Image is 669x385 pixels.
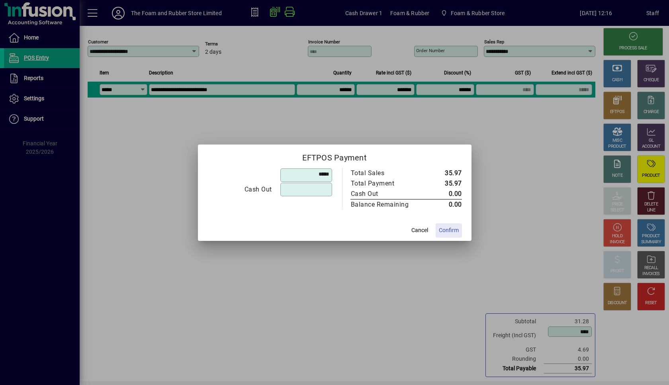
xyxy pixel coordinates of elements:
button: Cancel [407,223,432,238]
div: Cash Out [208,185,272,194]
button: Confirm [436,223,462,238]
td: 35.97 [426,168,462,178]
td: 0.00 [426,199,462,210]
span: Confirm [439,226,459,235]
div: Cash Out [351,189,418,199]
td: 0.00 [426,189,462,199]
h2: EFTPOS Payment [198,145,471,168]
td: Total Sales [350,168,426,178]
span: Cancel [411,226,428,235]
td: Total Payment [350,178,426,189]
td: 35.97 [426,178,462,189]
div: Balance Remaining [351,200,418,209]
